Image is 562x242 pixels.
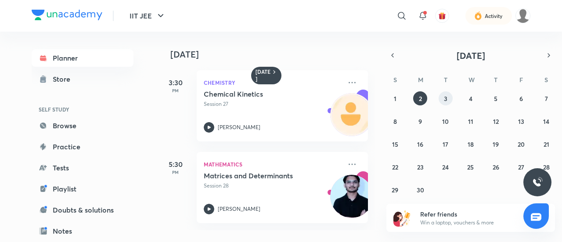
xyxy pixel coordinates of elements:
button: June 28, 2025 [539,160,553,174]
abbr: June 1, 2025 [394,94,396,103]
a: Practice [32,138,133,155]
button: June 24, 2025 [439,160,453,174]
button: June 3, 2025 [439,91,453,105]
h6: Refer friends [420,209,528,219]
button: avatar [435,9,449,23]
abbr: June 4, 2025 [469,94,472,103]
button: June 4, 2025 [464,91,478,105]
abbr: Saturday [544,76,548,84]
p: [PERSON_NAME] [218,205,260,213]
a: Tests [32,159,133,177]
button: June 11, 2025 [464,114,478,128]
button: June 21, 2025 [539,137,553,151]
a: Playlist [32,180,133,198]
h6: [DATE] [256,69,271,83]
button: June 15, 2025 [388,137,402,151]
p: Mathematics [204,159,342,170]
abbr: Monday [418,76,423,84]
abbr: June 29, 2025 [392,186,398,194]
img: referral [393,209,411,227]
abbr: June 2, 2025 [419,94,422,103]
p: Session 27 [204,100,342,108]
button: June 10, 2025 [439,114,453,128]
button: June 16, 2025 [413,137,427,151]
abbr: June 15, 2025 [392,140,398,148]
button: IIT JEE [124,7,171,25]
div: Store [53,74,76,84]
abbr: June 27, 2025 [518,163,524,171]
span: [DATE] [457,50,485,61]
button: June 14, 2025 [539,114,553,128]
abbr: June 13, 2025 [518,117,524,126]
abbr: June 6, 2025 [519,94,523,103]
button: June 5, 2025 [489,91,503,105]
abbr: Sunday [393,76,397,84]
button: June 30, 2025 [413,183,427,197]
p: Session 28 [204,182,342,190]
abbr: June 8, 2025 [393,117,397,126]
abbr: June 30, 2025 [417,186,424,194]
img: Company Logo [32,10,102,20]
abbr: June 21, 2025 [544,140,549,148]
img: Gaurav Sharma [515,8,530,23]
button: June 13, 2025 [514,114,528,128]
button: June 23, 2025 [413,160,427,174]
button: June 25, 2025 [464,160,478,174]
h5: 3:30 [158,77,193,88]
button: June 29, 2025 [388,183,402,197]
button: June 19, 2025 [489,137,503,151]
a: Browse [32,117,133,134]
button: [DATE] [399,49,543,61]
button: June 18, 2025 [464,137,478,151]
abbr: June 5, 2025 [494,94,497,103]
button: June 26, 2025 [489,160,503,174]
p: [PERSON_NAME] [218,123,260,131]
img: ttu [532,177,543,188]
a: Planner [32,49,133,67]
button: June 20, 2025 [514,137,528,151]
p: PM [158,170,193,175]
h5: Chemical Kinetics [204,90,313,98]
button: June 22, 2025 [388,160,402,174]
abbr: June 20, 2025 [518,140,525,148]
abbr: June 18, 2025 [468,140,474,148]
button: June 8, 2025 [388,114,402,128]
abbr: Tuesday [444,76,447,84]
h4: [DATE] [170,49,377,60]
abbr: June 16, 2025 [417,140,423,148]
abbr: June 14, 2025 [543,117,549,126]
button: June 1, 2025 [388,91,402,105]
h6: SELF STUDY [32,102,133,117]
button: June 9, 2025 [413,114,427,128]
abbr: June 17, 2025 [443,140,448,148]
a: Doubts & solutions [32,201,133,219]
h5: 5:30 [158,159,193,170]
p: Win a laptop, vouchers & more [420,219,528,227]
abbr: Friday [519,76,523,84]
button: June 7, 2025 [539,91,553,105]
img: activity [474,11,482,21]
abbr: June 3, 2025 [444,94,447,103]
abbr: June 7, 2025 [545,94,548,103]
abbr: Wednesday [468,76,475,84]
abbr: June 19, 2025 [493,140,499,148]
h5: Matrices and Determinants [204,171,313,180]
button: June 6, 2025 [514,91,528,105]
abbr: June 24, 2025 [442,163,449,171]
img: avatar [438,12,446,20]
abbr: June 9, 2025 [418,117,422,126]
a: Notes [32,222,133,240]
abbr: June 28, 2025 [543,163,550,171]
button: June 2, 2025 [413,91,427,105]
abbr: Thursday [494,76,497,84]
abbr: June 22, 2025 [392,163,398,171]
abbr: June 10, 2025 [442,117,449,126]
abbr: June 12, 2025 [493,117,499,126]
a: Store [32,70,133,88]
button: June 27, 2025 [514,160,528,174]
abbr: June 23, 2025 [417,163,424,171]
p: Chemistry [204,77,342,88]
button: June 12, 2025 [489,114,503,128]
abbr: June 26, 2025 [493,163,499,171]
button: June 17, 2025 [439,137,453,151]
